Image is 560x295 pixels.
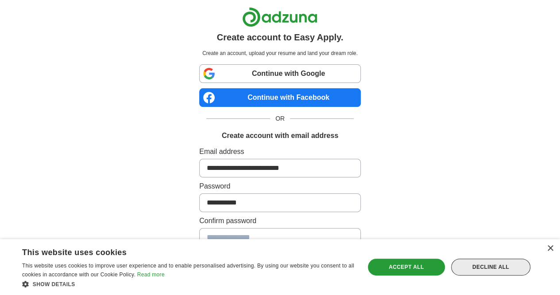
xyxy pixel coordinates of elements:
[22,244,332,258] div: This website uses cookies
[368,259,445,275] div: Accept all
[217,31,344,44] h1: Create account to Easy Apply.
[137,271,165,278] a: Read more, opens a new window
[199,216,361,226] label: Confirm password
[199,88,361,107] a: Continue with Facebook
[222,130,338,141] h1: Create account with email address
[451,259,530,275] div: Decline all
[547,245,553,252] div: Close
[22,263,354,278] span: This website uses cookies to improve user experience and to enable personalised advertising. By u...
[199,64,361,83] a: Continue with Google
[22,279,355,288] div: Show details
[199,181,361,192] label: Password
[270,114,290,123] span: OR
[33,281,75,287] span: Show details
[199,146,361,157] label: Email address
[242,7,317,27] img: Adzuna logo
[201,49,359,57] p: Create an account, upload your resume and land your dream role.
